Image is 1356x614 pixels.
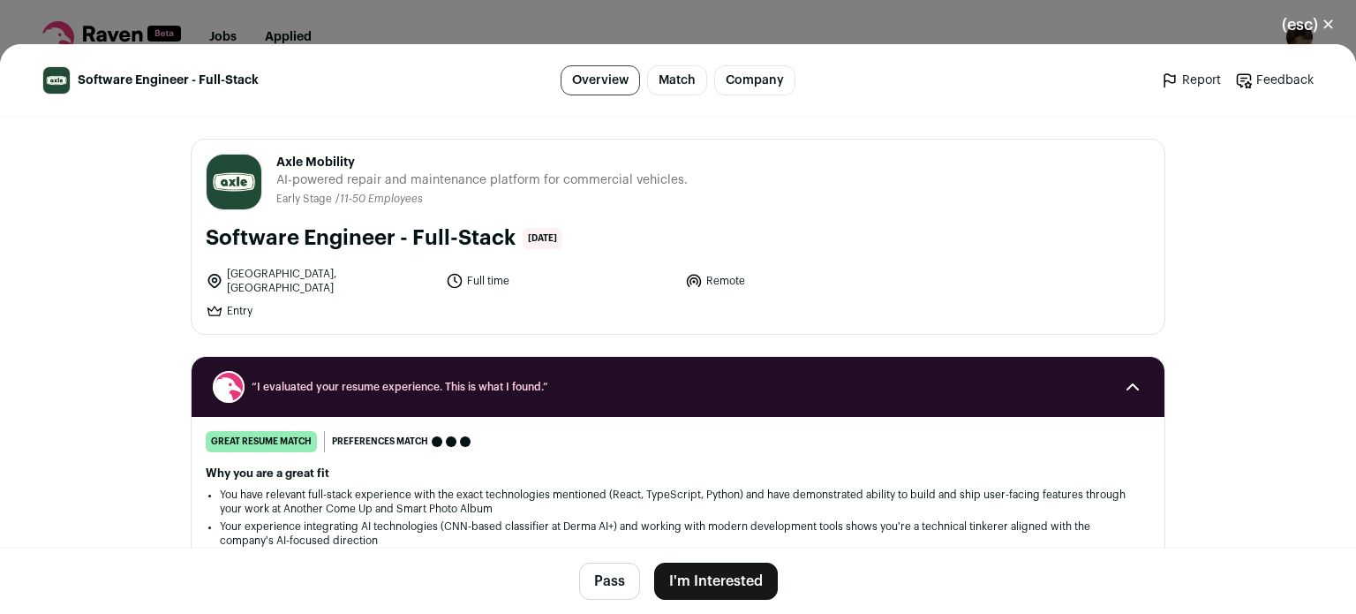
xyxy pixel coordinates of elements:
img: 9f2e48d26bc0102a584725612273b3a444e36b7594858c3c5e2e118535537167.jpg [43,67,70,94]
span: AI-powered repair and maintenance platform for commercial vehicles. [276,171,688,189]
li: / [335,193,423,206]
li: Your experience integrating AI technologies (CNN-based classifier at Derma AI+) and working with ... [220,519,1136,548]
li: Early Stage [276,193,335,206]
button: I'm Interested [654,563,778,600]
a: Report [1161,72,1221,89]
span: Software Engineer - Full-Stack [78,72,259,89]
img: 9f2e48d26bc0102a584725612273b3a444e36b7594858c3c5e2e118535537167.jpg [207,155,261,209]
li: Full time [446,267,675,295]
a: Match [647,65,707,95]
a: Overview [561,65,640,95]
li: Entry [206,302,435,320]
button: Close modal [1261,5,1356,44]
span: 11-50 Employees [340,193,423,204]
h1: Software Engineer - Full-Stack [206,224,516,253]
span: Axle Mobility [276,154,688,171]
span: “I evaluated your resume experience. This is what I found.” [252,380,1104,394]
span: [DATE] [523,228,562,249]
a: Feedback [1235,72,1314,89]
h2: Why you are a great fit [206,466,1150,481]
li: You have relevant full-stack experience with the exact technologies mentioned (React, TypeScript,... [220,488,1136,516]
li: Remote [685,267,915,295]
button: Pass [579,563,640,600]
span: Preferences match [332,433,428,451]
a: Company [714,65,795,95]
div: great resume match [206,431,317,452]
li: [GEOGRAPHIC_DATA], [GEOGRAPHIC_DATA] [206,267,435,295]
